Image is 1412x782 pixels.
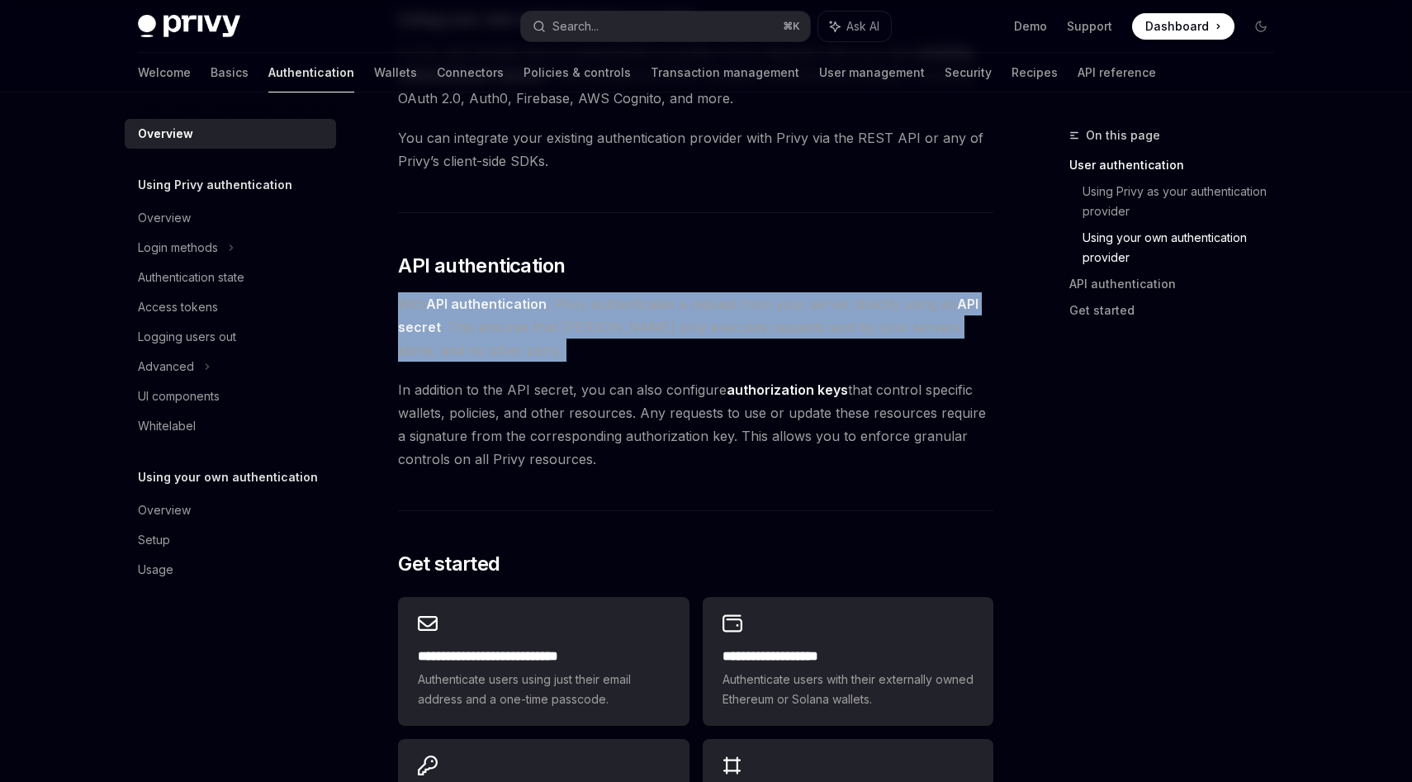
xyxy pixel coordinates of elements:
div: Advanced [138,357,194,377]
a: Authentication [268,53,354,92]
button: Ask AI [818,12,891,41]
a: Demo [1014,18,1047,35]
a: API authentication [1069,271,1287,297]
a: Recipes [1012,53,1058,92]
a: Logging users out [125,322,336,352]
a: Using your own authentication provider [1083,225,1287,271]
div: Setup [138,530,170,550]
div: Usage [138,560,173,580]
span: ⌘ K [783,20,800,33]
a: Access tokens [125,292,336,322]
button: Search...⌘K [521,12,810,41]
h5: Using Privy authentication [138,175,292,195]
a: **** **** **** ****Authenticate users with their externally owned Ethereum or Solana wallets. [703,597,993,726]
span: You can integrate your existing authentication provider with Privy via the REST API or any of Pri... [398,126,993,173]
div: Logging users out [138,327,236,347]
span: Get started [398,551,500,577]
div: Search... [552,17,599,36]
div: Authentication state [138,268,244,287]
a: Overview [125,203,336,233]
div: Whitelabel [138,416,196,436]
a: User management [819,53,925,92]
a: Using Privy as your authentication provider [1083,178,1287,225]
a: User authentication [1069,152,1287,178]
a: Dashboard [1132,13,1234,40]
div: UI components [138,386,220,406]
a: Security [945,53,992,92]
strong: API authentication [426,296,547,312]
span: Authenticate users using just their email address and a one-time passcode. [418,670,669,709]
a: Transaction management [651,53,799,92]
a: Whitelabel [125,411,336,441]
a: Wallets [374,53,417,92]
a: Basics [211,53,249,92]
a: Connectors [437,53,504,92]
a: Get started [1069,297,1287,324]
a: Support [1067,18,1112,35]
a: Policies & controls [524,53,631,92]
a: Authentication state [125,263,336,292]
h5: Using your own authentication [138,467,318,487]
span: On this page [1086,126,1160,145]
span: Ask AI [846,18,879,35]
span: In addition to the API secret, you can also configure that control specific wallets, policies, an... [398,378,993,471]
div: Overview [138,500,191,520]
span: Dashboard [1145,18,1209,35]
button: Toggle dark mode [1248,13,1274,40]
strong: authorization keys [727,382,848,398]
div: Overview [138,208,191,228]
a: Overview [125,495,336,525]
div: Login methods [138,238,218,258]
div: Overview [138,124,193,144]
span: API authentication [398,253,565,279]
a: Usage [125,555,336,585]
a: API reference [1078,53,1156,92]
a: UI components [125,382,336,411]
a: Setup [125,525,336,555]
a: Overview [125,119,336,149]
span: With , Privy authenticates a request from your server directly using an . This ensures that [PERS... [398,292,993,362]
span: Authenticate users with their externally owned Ethereum or Solana wallets. [723,670,974,709]
img: dark logo [138,15,240,38]
a: Welcome [138,53,191,92]
div: Access tokens [138,297,218,317]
